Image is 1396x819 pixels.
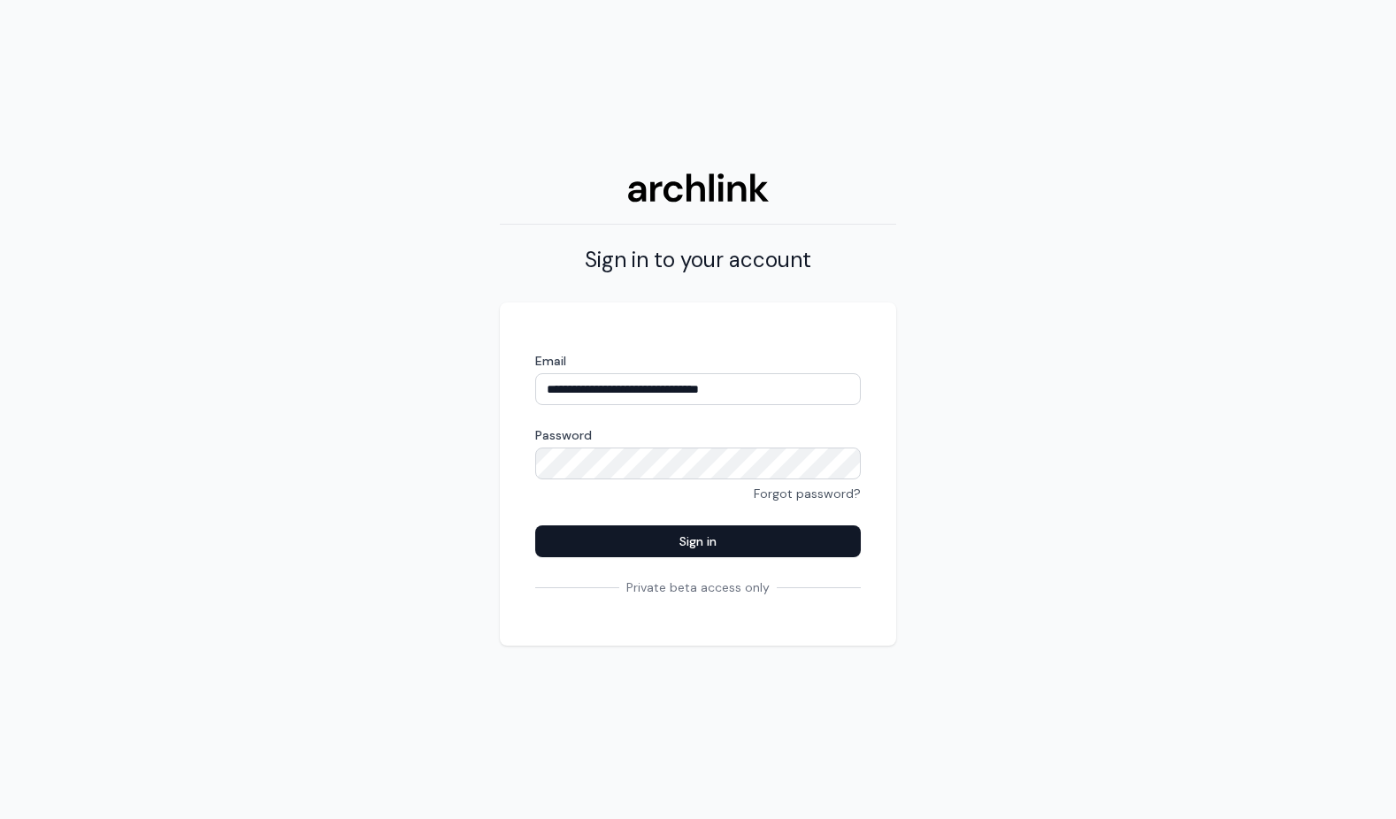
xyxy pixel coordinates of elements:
[535,352,861,370] label: Email
[754,486,861,501] a: Forgot password?
[619,578,777,596] span: Private beta access only
[500,246,896,274] h2: Sign in to your account
[535,426,861,444] label: Password
[535,525,861,557] button: Sign in
[627,173,769,203] img: Archlink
